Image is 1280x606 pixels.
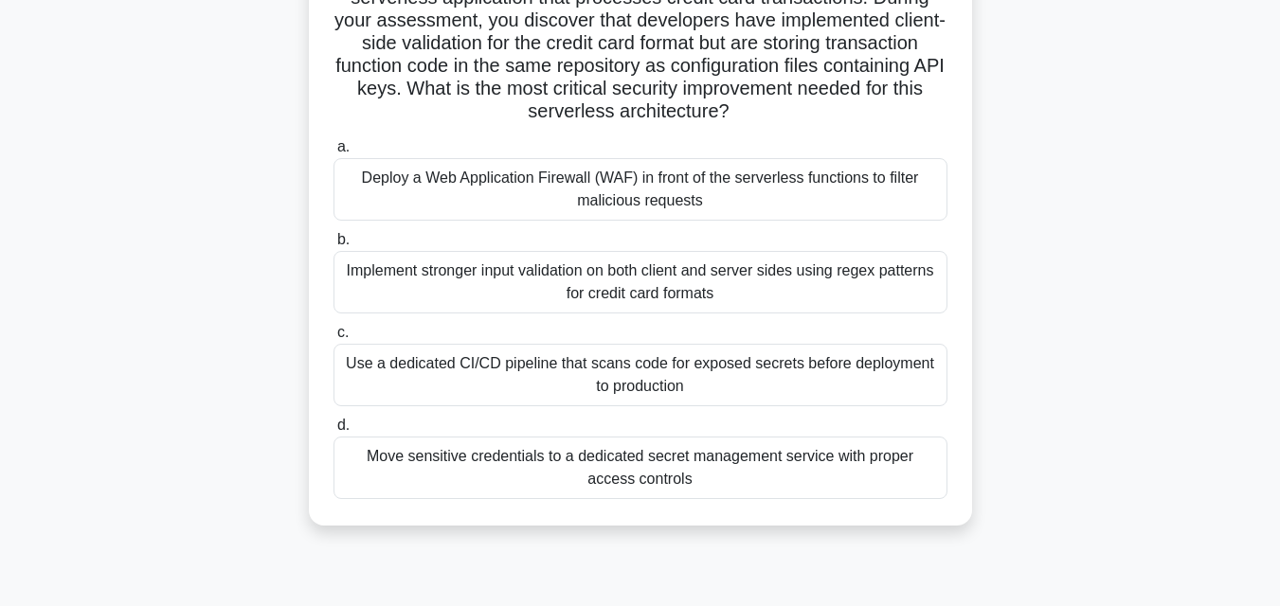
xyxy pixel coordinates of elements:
[337,231,350,247] span: b.
[337,138,350,154] span: a.
[334,158,947,221] div: Deploy a Web Application Firewall (WAF) in front of the serverless functions to filter malicious ...
[334,437,947,499] div: Move sensitive credentials to a dedicated secret management service with proper access controls
[337,417,350,433] span: d.
[337,324,349,340] span: c.
[334,251,947,313] div: Implement stronger input validation on both client and server sides using regex patterns for cred...
[334,344,947,406] div: Use a dedicated CI/CD pipeline that scans code for exposed secrets before deployment to production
